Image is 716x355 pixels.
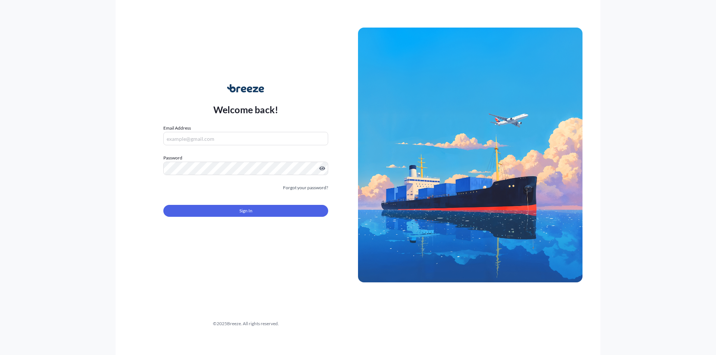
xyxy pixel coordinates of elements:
img: Ship illustration [358,28,582,282]
div: © 2025 Breeze. All rights reserved. [134,320,358,327]
label: Password [163,154,328,162]
a: Forgot your password? [283,184,328,191]
span: Sign In [239,207,252,215]
label: Email Address [163,124,191,132]
button: Show password [319,165,325,171]
input: example@gmail.com [163,132,328,145]
p: Welcome back! [213,104,279,115]
button: Sign In [163,205,328,217]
